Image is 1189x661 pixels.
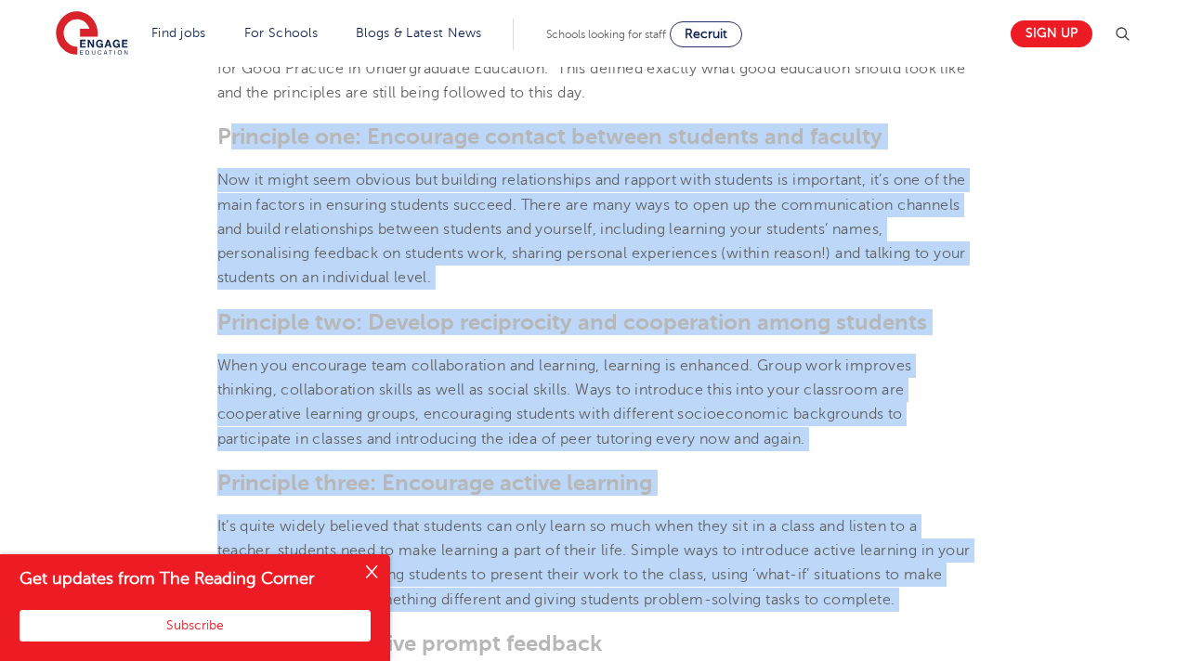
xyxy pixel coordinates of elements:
[151,26,206,40] a: Find jobs
[20,610,371,642] button: Subscribe
[356,26,482,40] a: Blogs & Latest News
[217,35,966,101] span: The principles originated in [DATE], from [PERSON_NAME] and [PERSON_NAME] book: “Seven Principles...
[20,567,351,590] h4: Get updates from The Reading Corner
[244,26,318,40] a: For Schools
[217,470,973,496] h3: Principle three: Encourage active learning
[217,514,973,612] p: It’s quite widely believed that students can only learn so much when they sit in a class and list...
[217,309,973,335] h3: Principle two: Develop reciprocity and cooperation among students
[217,123,973,149] h3: Principle one: Encourage contact between students and faculty
[217,168,973,290] p: Now it might seem obvious but building relationships and rapport with students is important, it’s...
[1011,20,1092,47] a: Sign up
[546,28,666,41] span: Schools looking for staff
[670,21,742,47] a: Recruit
[353,554,390,591] button: Close
[685,27,727,41] span: Recruit
[217,630,973,656] h3: Principle four: Give prompt feedback
[217,354,973,451] p: When you encourage team collaboration and learning, learning is enhanced. Group work improves thi...
[56,11,128,58] img: Engage Education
